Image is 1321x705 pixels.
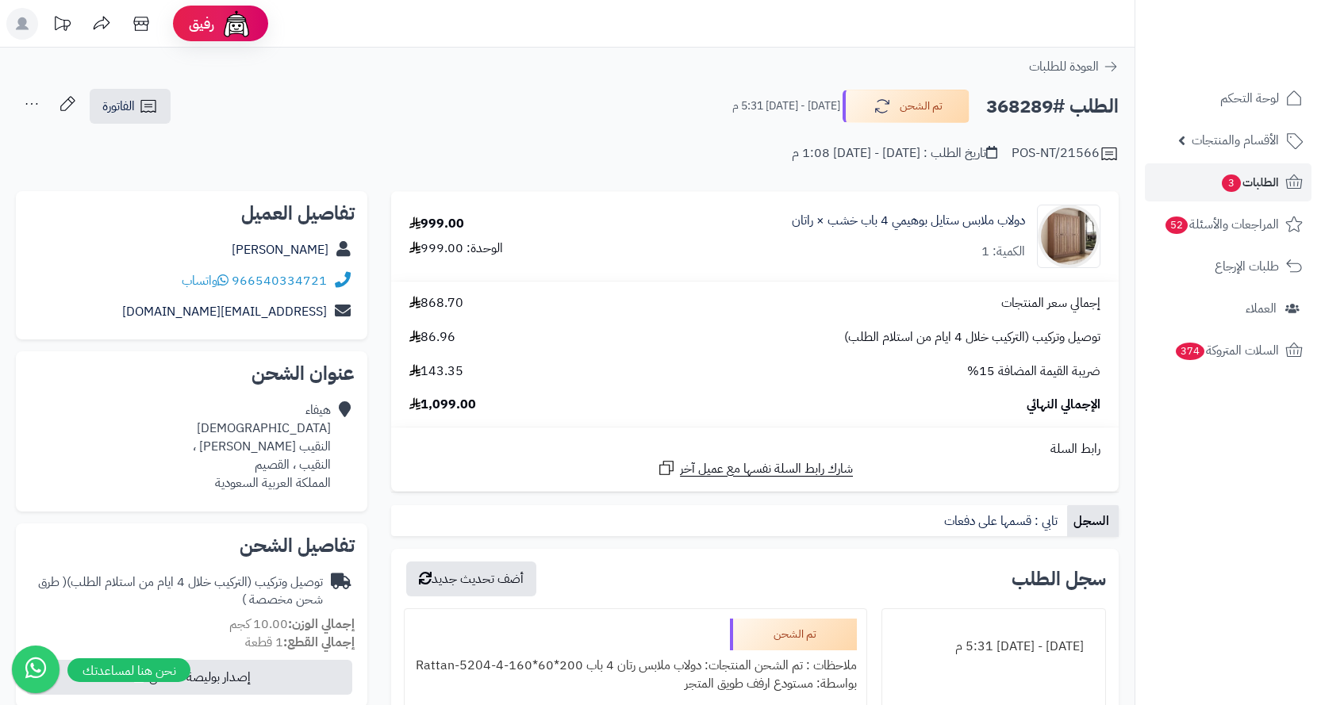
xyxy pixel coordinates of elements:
a: لوحة التحكم [1145,79,1311,117]
span: 374 [1176,343,1204,360]
span: 868.70 [409,294,463,312]
span: الفاتورة [102,97,135,116]
div: 999.00 [409,215,464,233]
div: رابط السلة [397,440,1112,458]
small: [DATE] - [DATE] 5:31 م [732,98,840,114]
a: [EMAIL_ADDRESS][DOMAIN_NAME] [122,302,327,321]
span: ضريبة القيمة المضافة 15% [967,362,1100,381]
a: العملاء [1145,289,1311,328]
span: الطلبات [1220,171,1279,193]
small: 1 قطعة [245,633,355,652]
div: ملاحظات : تم الشحن المنتجات: دولاب ملابس رتان 4 باب 200*60*160-Rattan-5204-4 بواسطة: مستودع ارفف ... [414,650,857,699]
a: [PERSON_NAME] [232,240,328,259]
small: 10.00 كجم [229,615,355,634]
span: المراجعات والأسئلة [1164,213,1279,236]
span: ( طرق شحن مخصصة ) [38,573,323,610]
a: الفاتورة [90,89,171,124]
button: إصدار بوليصة الشحن [26,660,352,695]
button: تم الشحن [843,90,970,123]
span: رفيق [189,14,214,33]
h2: عنوان الشحن [29,364,355,383]
div: الوحدة: 999.00 [409,239,503,258]
a: تابي : قسمها على دفعات [938,505,1067,537]
a: شارك رابط السلة نفسها مع عميل آخر [657,458,853,478]
span: 52 [1165,216,1188,234]
strong: إجمالي القطع: [283,633,355,652]
span: العملاء [1246,297,1277,320]
h2: الطلب #368289 [986,90,1119,123]
div: [DATE] - [DATE] 5:31 م [892,631,1096,662]
span: شارك رابط السلة نفسها مع عميل آخر [680,460,853,478]
a: واتساب [182,271,228,290]
span: 3 [1222,174,1241,192]
a: السجل [1067,505,1119,537]
span: توصيل وتركيب (التركيب خلال 4 ايام من استلام الطلب) [844,328,1100,347]
div: تم الشحن [730,619,857,650]
h2: تفاصيل الشحن [29,536,355,555]
span: 143.35 [409,362,463,381]
span: 1,099.00 [409,396,476,414]
a: المراجعات والأسئلة52 [1145,205,1311,243]
div: الكمية: 1 [981,243,1025,261]
a: العودة للطلبات [1029,57,1119,76]
h3: سجل الطلب [1012,569,1106,588]
a: 966540334721 [232,271,327,290]
strong: إجمالي الوزن: [288,615,355,634]
span: 86.96 [409,328,455,347]
span: لوحة التحكم [1220,87,1279,109]
a: دولاب ملابس ستايل بوهيمي 4 باب خشب × راتان [792,212,1025,230]
div: هيفاء [DEMOGRAPHIC_DATA] النقيب [PERSON_NAME] ، النقيب ، القصيم المملكة العربية السعودية [193,401,331,492]
a: السلات المتروكة374 [1145,331,1311,370]
h2: تفاصيل العميل [29,204,355,223]
span: الإجمالي النهائي [1027,396,1100,414]
div: تاريخ الطلب : [DATE] - [DATE] 1:08 م [792,144,997,163]
img: 1749977265-1-90x90.jpg [1038,205,1100,268]
div: POS-NT/21566 [1012,144,1119,163]
span: طلبات الإرجاع [1215,255,1279,278]
span: الأقسام والمنتجات [1192,129,1279,151]
img: ai-face.png [221,8,252,40]
span: العودة للطلبات [1029,57,1099,76]
button: أضف تحديث جديد [406,561,536,596]
a: الطلبات3 [1145,163,1311,201]
div: توصيل وتركيب (التركيب خلال 4 ايام من استلام الطلب) [29,573,323,610]
span: إجمالي سعر المنتجات [1001,294,1100,312]
a: تحديثات المنصة [42,8,82,44]
a: طلبات الإرجاع [1145,247,1311,285]
span: السلات المتروكة [1174,339,1279,362]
